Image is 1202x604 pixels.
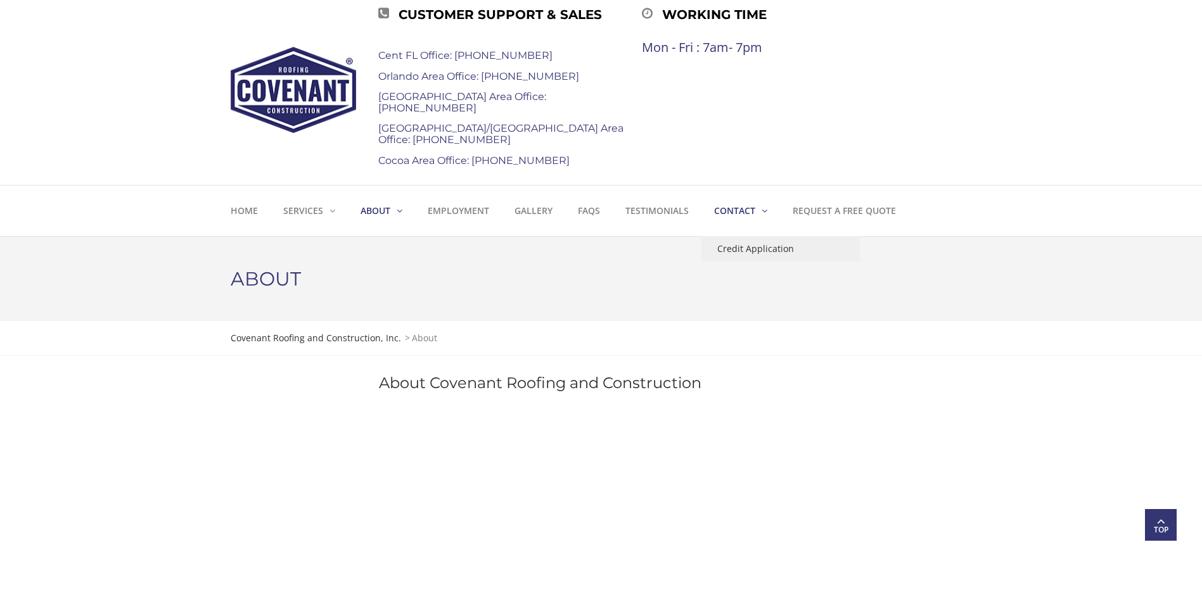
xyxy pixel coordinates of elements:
div: Mon - Fri : 7am- 7pm [642,41,905,54]
strong: Contact [714,204,755,217]
a: Covenant Roofing and Construction, Inc. [231,332,403,344]
a: Cocoa Area Office: [PHONE_NUMBER] [378,154,570,167]
h2: About Covenant Roofing and Construction [379,375,824,391]
a: FAQs [565,186,613,236]
strong: Request a Free Quote [793,204,896,217]
strong: FAQs [578,204,600,217]
strong: Employment [428,204,489,217]
a: Cent FL Office: [PHONE_NUMBER] [378,49,553,61]
a: Gallery [502,186,565,236]
div: Customer Support & Sales [378,4,641,25]
a: Home [231,186,271,236]
a: Credit Application [701,236,860,261]
a: [GEOGRAPHIC_DATA]/[GEOGRAPHIC_DATA] Area Office: [PHONE_NUMBER] [378,122,623,146]
h1: About [231,256,972,302]
a: Contact [701,186,780,236]
strong: Testimonials [625,204,689,217]
a: [GEOGRAPHIC_DATA] Area Office: [PHONE_NUMBER] [378,91,546,114]
div: Working time [642,4,905,25]
a: Orlando Area Office: [PHONE_NUMBER] [378,70,579,82]
a: Request a Free Quote [780,186,909,236]
span: Covenant Roofing and Construction, Inc. [231,332,401,344]
strong: Gallery [515,204,553,217]
div: > [231,330,972,346]
a: Services [271,186,348,236]
span: Top [1145,524,1177,536]
a: Top [1145,509,1177,541]
a: About [348,186,415,236]
span: About [412,332,437,344]
strong: Services [283,204,323,217]
strong: Home [231,204,258,217]
img: Covenant Roofing and Construction, Inc. [231,47,356,133]
strong: About [361,204,390,217]
a: Testimonials [613,186,701,236]
a: Employment [415,186,502,236]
